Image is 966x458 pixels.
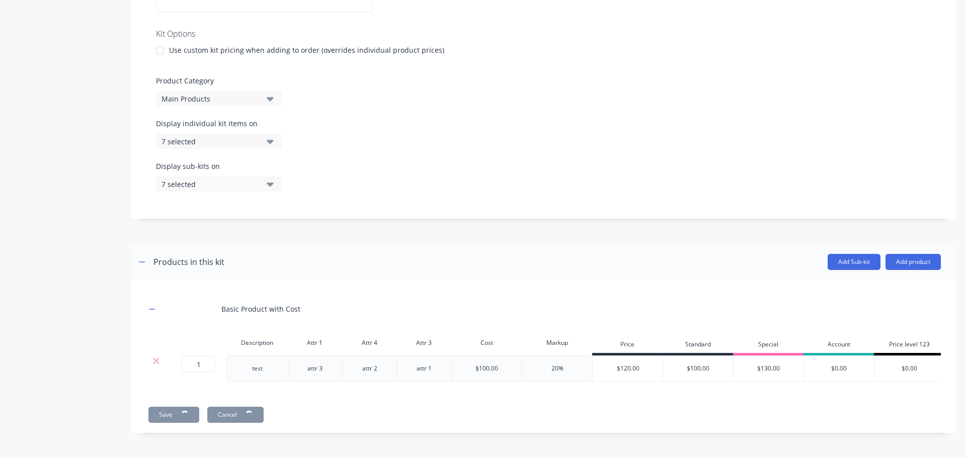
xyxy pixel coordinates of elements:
[345,362,395,375] div: attr 2
[156,161,282,171] label: Display sub-kits on
[803,335,874,355] div: Account
[451,333,522,353] div: Cost
[342,333,397,353] div: Attr 4
[593,356,663,381] div: $120.00
[232,362,282,375] div: test
[874,335,944,355] div: Price level 123
[663,356,733,381] div: $100.00
[148,407,199,423] button: Save
[162,136,259,147] div: 7 selected
[828,254,880,270] button: Add Sub-kit
[551,364,563,373] div: 20%
[886,254,941,270] button: Add product
[221,304,300,314] div: Basic Product with Cost
[226,333,288,353] div: Description
[182,356,215,372] input: ?
[733,335,803,355] div: Special
[288,333,343,353] div: Attr 1
[663,335,733,355] div: Standard
[162,179,259,190] div: 7 selected
[156,91,282,106] button: Main Products
[156,176,282,192] button: 7 selected
[162,94,259,104] div: Main Products
[804,356,874,381] div: $0.00
[156,134,282,149] button: 7 selected
[734,356,803,381] div: $130.00
[207,407,264,423] button: Cancel
[399,362,449,375] div: attr 1
[153,256,224,268] div: Products in this kit
[156,75,931,86] label: Product Category
[522,333,592,353] div: Markup
[397,333,452,353] div: Attr 3
[156,28,931,40] div: Kit Options
[290,362,340,375] div: attr 3
[169,45,444,55] div: Use custom kit pricing when adding to order (overrides individual product prices)
[874,356,944,381] div: $0.00
[156,118,282,129] label: Display individual kit items on
[592,335,663,355] div: Price
[475,364,498,373] div: $100.00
